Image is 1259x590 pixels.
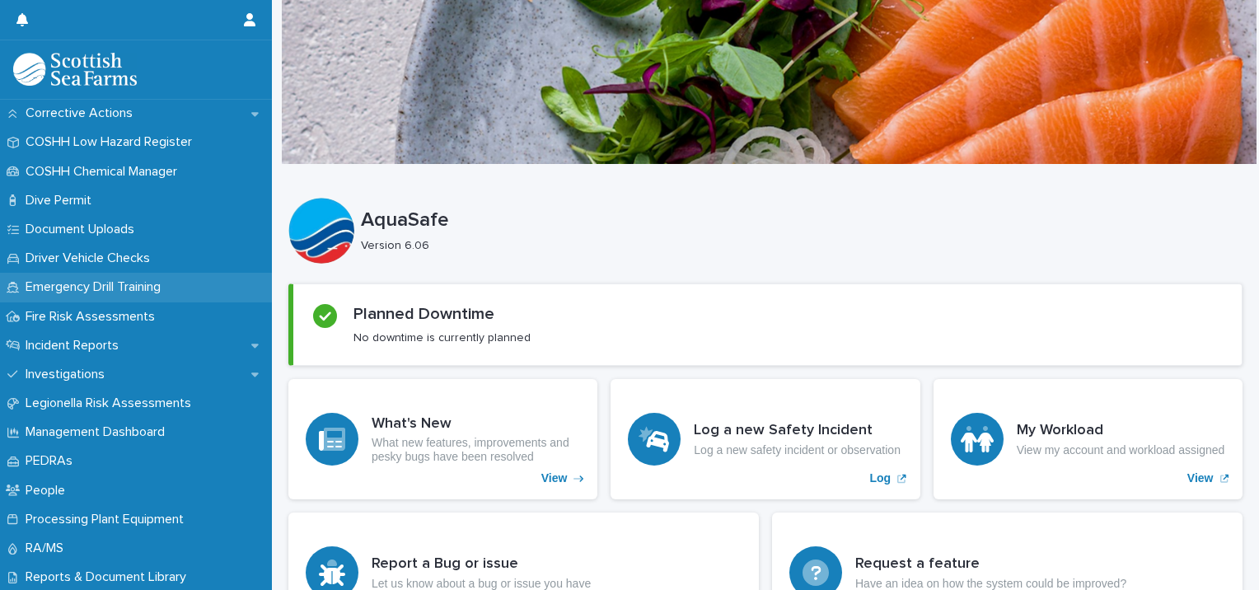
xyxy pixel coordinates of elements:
h3: Report a Bug or issue [372,555,591,574]
p: Processing Plant Equipment [19,512,197,527]
p: COSHH Chemical Manager [19,164,190,180]
a: Log [611,379,920,499]
p: Driver Vehicle Checks [19,251,163,266]
p: Log a new safety incident or observation [694,443,901,457]
p: Emergency Drill Training [19,279,174,295]
a: View [934,379,1243,499]
h3: Log a new Safety Incident [694,422,901,440]
p: Log [870,471,892,485]
p: Investigations [19,367,118,382]
h3: My Workload [1017,422,1225,440]
h3: Request a feature [855,555,1126,574]
p: Incident Reports [19,338,132,354]
p: Reports & Document Library [19,569,199,585]
p: Management Dashboard [19,424,178,440]
p: View my account and workload assigned [1017,443,1225,457]
p: What new features, improvements and pesky bugs have been resolved [372,436,580,464]
p: PEDRAs [19,453,86,469]
p: COSHH Low Hazard Register [19,134,205,150]
p: AquaSafe [361,208,1236,232]
p: Corrective Actions [19,105,146,121]
a: View [288,379,597,499]
p: View [541,471,568,485]
p: Dive Permit [19,193,105,208]
p: Document Uploads [19,222,147,237]
h2: Planned Downtime [353,304,494,324]
p: Fire Risk Assessments [19,309,168,325]
p: No downtime is currently planned [353,330,531,345]
p: People [19,483,78,499]
p: Legionella Risk Assessments [19,396,204,411]
p: RA/MS [19,541,77,556]
p: Version 6.06 [361,239,1229,253]
h3: What's New [372,415,580,433]
img: bPIBxiqnSb2ggTQWdOVV [13,53,137,86]
p: View [1187,471,1214,485]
